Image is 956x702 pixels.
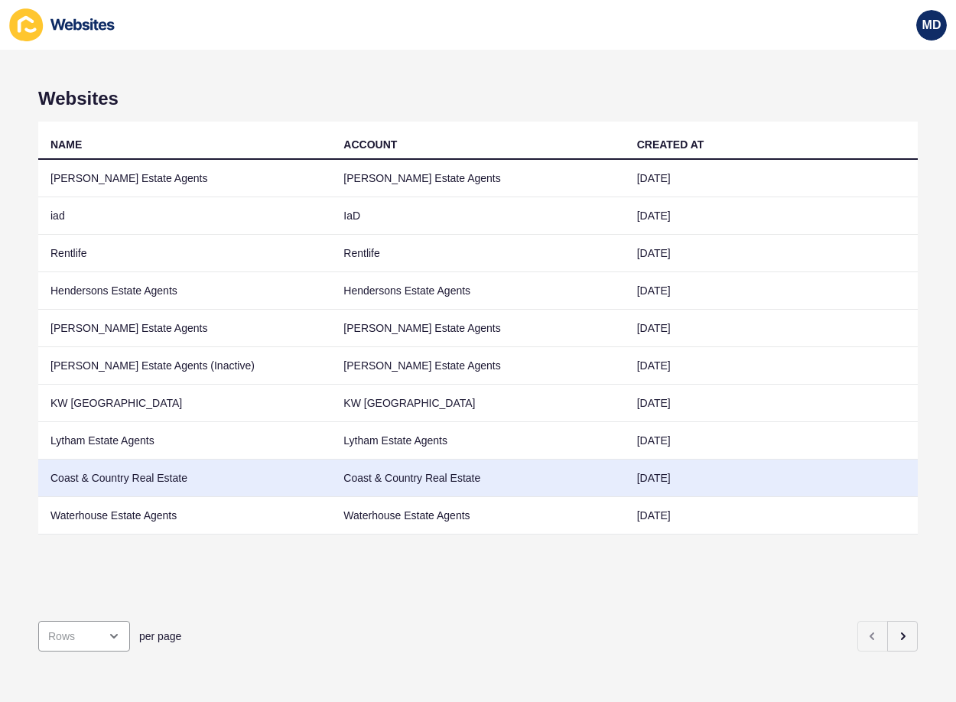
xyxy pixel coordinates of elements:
td: [DATE] [625,160,918,197]
td: Waterhouse Estate Agents [38,497,331,535]
td: Hendersons Estate Agents [38,272,331,310]
td: [DATE] [625,385,918,422]
td: Hendersons Estate Agents [331,272,624,310]
td: Coast & Country Real Estate [38,460,331,497]
td: IaD [331,197,624,235]
td: Rentlife [38,235,331,272]
td: Lytham Estate Agents [38,422,331,460]
td: Waterhouse Estate Agents [331,497,624,535]
div: ACCOUNT [343,137,397,152]
td: iad [38,197,331,235]
td: [DATE] [625,422,918,460]
td: [DATE] [625,497,918,535]
td: Lytham Estate Agents [331,422,624,460]
td: [PERSON_NAME] Estate Agents [331,160,624,197]
h1: Websites [38,88,918,109]
span: MD [922,18,941,33]
td: [PERSON_NAME] Estate Agents [331,310,624,347]
div: open menu [38,621,130,652]
td: [DATE] [625,347,918,385]
td: [DATE] [625,235,918,272]
td: [PERSON_NAME] Estate Agents [38,160,331,197]
td: Rentlife [331,235,624,272]
td: [DATE] [625,460,918,497]
td: [PERSON_NAME] Estate Agents [38,310,331,347]
td: KW [GEOGRAPHIC_DATA] [38,385,331,422]
td: [DATE] [625,272,918,310]
td: [DATE] [625,197,918,235]
td: Coast & Country Real Estate [331,460,624,497]
td: [DATE] [625,310,918,347]
div: NAME [50,137,82,152]
span: per page [139,629,181,644]
td: [PERSON_NAME] Estate Agents [331,347,624,385]
td: [PERSON_NAME] Estate Agents (Inactive) [38,347,331,385]
div: CREATED AT [637,137,704,152]
td: KW [GEOGRAPHIC_DATA] [331,385,624,422]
